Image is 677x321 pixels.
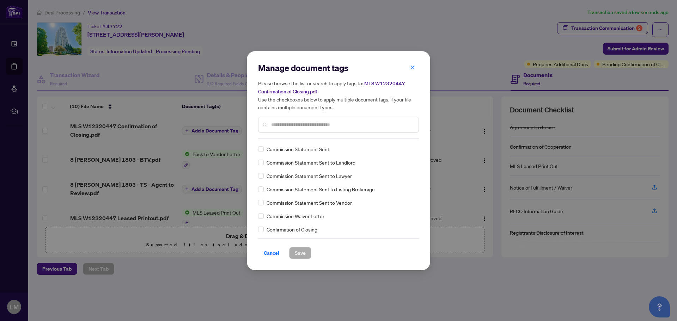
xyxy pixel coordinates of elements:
[267,199,352,206] span: Commission Statement Sent to Vendor
[410,65,415,70] span: close
[267,172,352,180] span: Commission Statement Sent to Lawyer
[267,145,329,153] span: Commission Statement Sent
[258,62,419,74] h2: Manage document tags
[289,247,311,259] button: Save
[264,247,279,259] span: Cancel
[258,79,419,111] h5: Please browse the list or search to apply tags to: Use the checkboxes below to apply multiple doc...
[649,296,670,317] button: Open asap
[267,212,324,220] span: Commission Waiver Letter
[258,247,285,259] button: Cancel
[258,80,405,95] span: MLS W12320447 Confirmation of Closing.pdf
[267,185,375,193] span: Commission Statement Sent to Listing Brokerage
[267,159,355,166] span: Commission Statement Sent to Landlord
[267,226,317,233] span: Confirmation of Closing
